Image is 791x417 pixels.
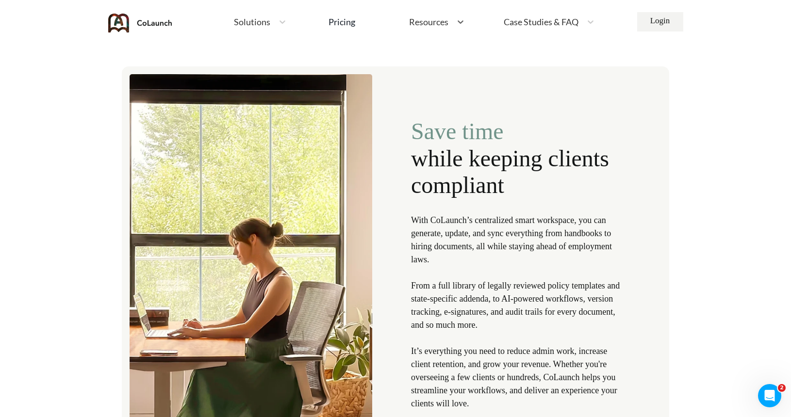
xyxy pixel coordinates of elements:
a: Login [637,12,683,32]
span: 2 [778,384,786,392]
p: With CoLaunch’s centralized smart workspace, you can generate, update, and sync everything from h... [411,214,626,410]
a: Pricing [329,13,355,31]
iframe: Intercom live chat [758,384,781,407]
span: while keeping clients compliant [411,145,626,198]
img: coLaunch [108,14,172,32]
span: Resources [409,17,448,26]
span: Save time [411,118,626,144]
span: Case Studies & FAQ [504,17,578,26]
div: Pricing [329,17,355,26]
span: Solutions [234,17,270,26]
